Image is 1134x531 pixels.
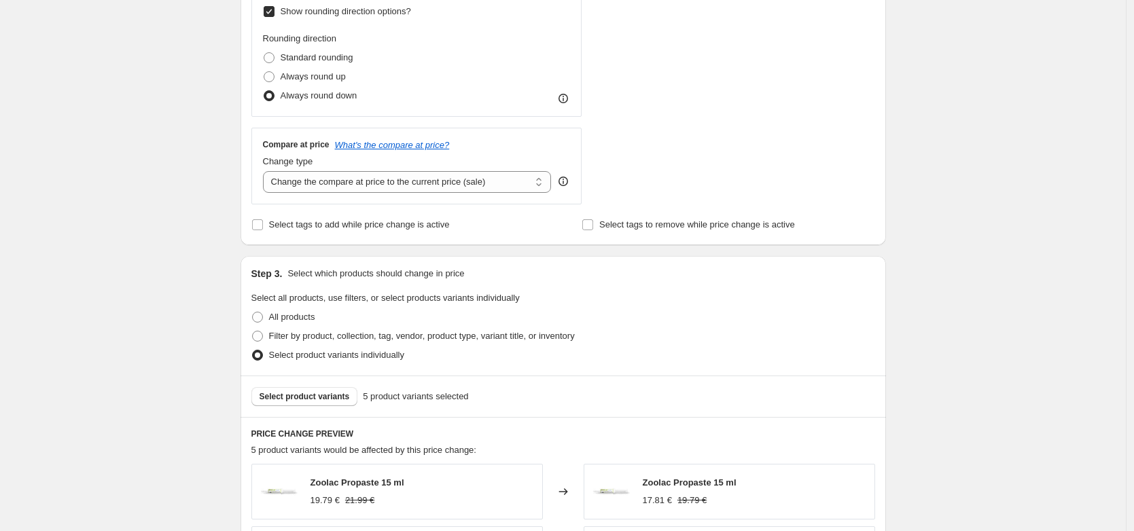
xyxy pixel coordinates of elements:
[643,494,672,507] div: 17.81 €
[281,6,411,16] span: Show rounding direction options?
[287,267,464,280] p: Select which products should change in price
[311,494,340,507] div: 19.79 €
[251,267,283,280] h2: Step 3.
[335,140,450,150] button: What's the compare at price?
[281,90,357,100] span: Always round down
[345,494,374,507] strike: 21.99 €
[591,471,632,512] img: Zoolac-Propaste_80x.jpg
[311,477,404,488] span: Zoolac Propaste 15 ml
[259,471,300,512] img: Zoolac-Propaste_80x.jpg
[251,428,875,439] h6: PRICE CHANGE PREVIEW
[251,293,520,303] span: Select all products, use filters, or select products variants individually
[363,390,468,403] span: 5 product variants selected
[599,219,795,230] span: Select tags to remove while price change is active
[281,52,353,62] span: Standard rounding
[269,350,404,360] span: Select product variants individually
[251,387,358,406] button: Select product variants
[281,71,346,81] span: Always round up
[263,156,313,166] span: Change type
[263,139,330,150] h3: Compare at price
[677,494,707,507] strike: 19.79 €
[556,175,570,188] div: help
[643,477,737,488] span: Zoolac Propaste 15 ml
[269,219,450,230] span: Select tags to add while price change is active
[269,312,315,322] span: All products
[260,391,350,402] span: Select product variants
[251,445,476,455] span: 5 product variants would be affected by this price change:
[269,331,575,341] span: Filter by product, collection, tag, vendor, product type, variant title, or inventory
[263,33,336,43] span: Rounding direction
